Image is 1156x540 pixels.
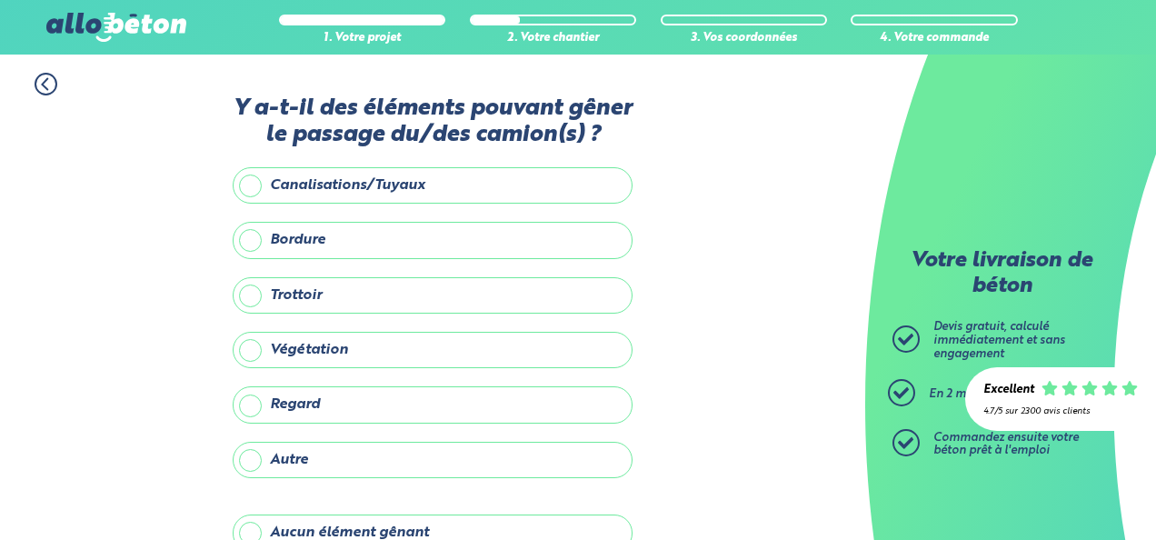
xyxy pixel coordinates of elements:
div: 4. Votre commande [851,32,1017,45]
span: En 2 minutes top chrono [929,388,1064,400]
label: Regard [233,386,633,423]
label: Bordure [233,222,633,258]
p: Votre livraison de béton [897,249,1106,299]
label: Y a-t-il des éléments pouvant gêner le passage du/des camion(s) ? [233,95,633,149]
div: 3. Vos coordonnées [661,32,827,45]
span: Commandez ensuite votre béton prêt à l'emploi [933,432,1079,457]
iframe: Help widget launcher [994,469,1136,520]
label: Trottoir [233,277,633,314]
label: Autre [233,442,633,478]
div: 1. Votre projet [279,32,445,45]
div: Excellent [983,384,1034,397]
img: allobéton [46,13,186,42]
span: Devis gratuit, calculé immédiatement et sans engagement [933,321,1065,359]
div: 4.7/5 sur 2300 avis clients [983,406,1138,416]
label: Canalisations/Tuyaux [233,167,633,204]
label: Végétation [233,332,633,368]
div: 2. Votre chantier [470,32,636,45]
